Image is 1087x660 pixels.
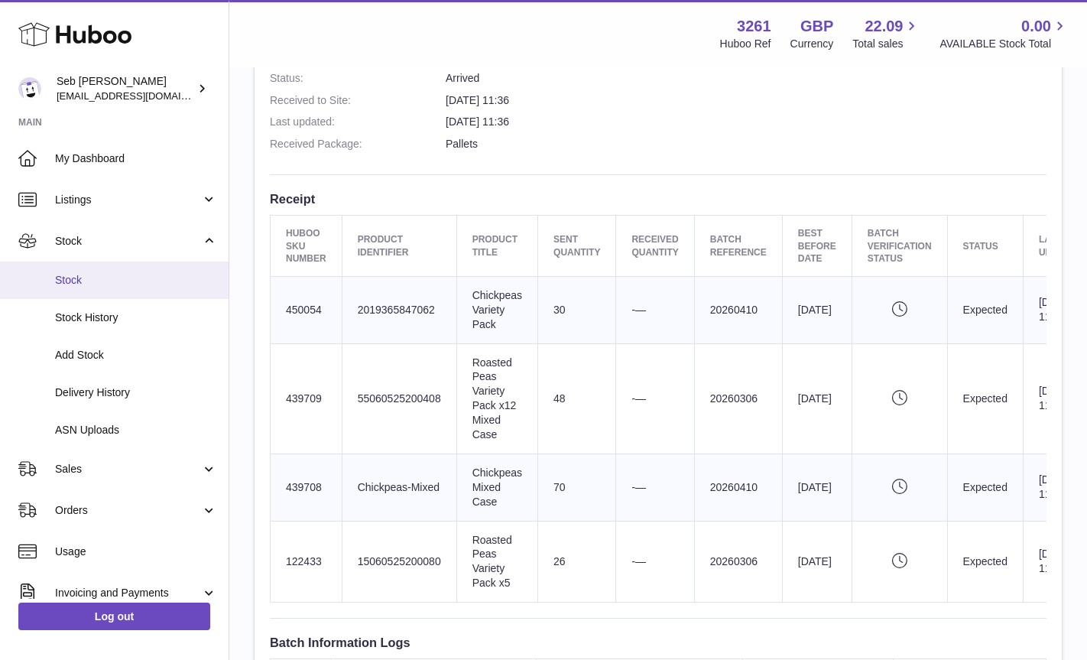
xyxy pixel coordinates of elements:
td: 15060525200080 [342,521,456,603]
td: Expected [947,521,1023,603]
dd: [DATE] 11:36 [446,93,1046,108]
span: Stock History [55,310,217,325]
dd: Pallets [446,137,1046,151]
th: Best Before Date [782,216,852,277]
span: 22.09 [865,16,903,37]
span: Sales [55,462,201,476]
dd: Arrived [446,71,1046,86]
td: Expected [947,343,1023,454]
div: Huboo Ref [720,37,771,51]
th: Huboo SKU Number [271,216,342,277]
th: Product Identifier [342,216,456,277]
th: Batch Reference [694,216,782,277]
span: Stock [55,273,217,288]
td: -— [616,343,694,454]
td: Chickpeas Variety Pack [456,276,537,343]
td: Expected [947,454,1023,521]
td: [DATE] [782,276,852,343]
td: -— [616,454,694,521]
td: 2019365847062 [342,276,456,343]
span: My Dashboard [55,151,217,166]
td: [DATE] [782,454,852,521]
dt: Status: [270,71,446,86]
a: 0.00 AVAILABLE Stock Total [939,16,1069,51]
a: 22.09 Total sales [852,16,920,51]
td: Roasted Peas Variety Pack x5 [456,521,537,603]
span: Listings [55,193,201,207]
span: Stock [55,234,201,249]
td: 26 [538,521,616,603]
span: AVAILABLE Stock Total [939,37,1069,51]
td: [DATE] [782,521,852,603]
th: Received Quantity [616,216,694,277]
span: Add Stock [55,348,217,363]
th: Status [947,216,1023,277]
td: 20260410 [694,276,782,343]
img: ecom@bravefoods.co.uk [18,77,41,100]
td: 70 [538,454,616,521]
span: Orders [55,503,201,518]
td: 450054 [271,276,342,343]
th: Product title [456,216,537,277]
a: Log out [18,603,210,630]
td: Roasted Peas Variety Pack x12 Mixed Case [456,343,537,454]
td: [DATE] [782,343,852,454]
td: Chickpeas-Mixed [342,454,456,521]
span: Invoicing and Payments [55,586,201,600]
td: 55060525200408 [342,343,456,454]
td: 20260410 [694,454,782,521]
td: Expected [947,276,1023,343]
strong: GBP [800,16,833,37]
div: Seb [PERSON_NAME] [57,74,194,103]
td: -— [616,276,694,343]
span: 0.00 [1021,16,1051,37]
span: [EMAIL_ADDRESS][DOMAIN_NAME] [57,89,225,102]
span: Delivery History [55,385,217,400]
h3: Batch Information Logs [270,634,1046,651]
div: Currency [790,37,834,51]
th: Sent Quantity [538,216,616,277]
th: Batch Verification Status [852,216,947,277]
td: 20260306 [694,343,782,454]
td: -— [616,521,694,603]
dd: [DATE] 11:36 [446,115,1046,129]
span: Usage [55,545,217,559]
span: Total sales [852,37,920,51]
span: ASN Uploads [55,423,217,437]
h3: Receipt [270,190,1046,207]
td: Chickpeas Mixed Case [456,454,537,521]
dt: Received Package: [270,137,446,151]
td: 48 [538,343,616,454]
td: 439708 [271,454,342,521]
td: 30 [538,276,616,343]
td: 122433 [271,521,342,603]
dt: Received to Site: [270,93,446,108]
strong: 3261 [737,16,771,37]
td: 439709 [271,343,342,454]
dt: Last updated: [270,115,446,129]
td: 20260306 [694,521,782,603]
